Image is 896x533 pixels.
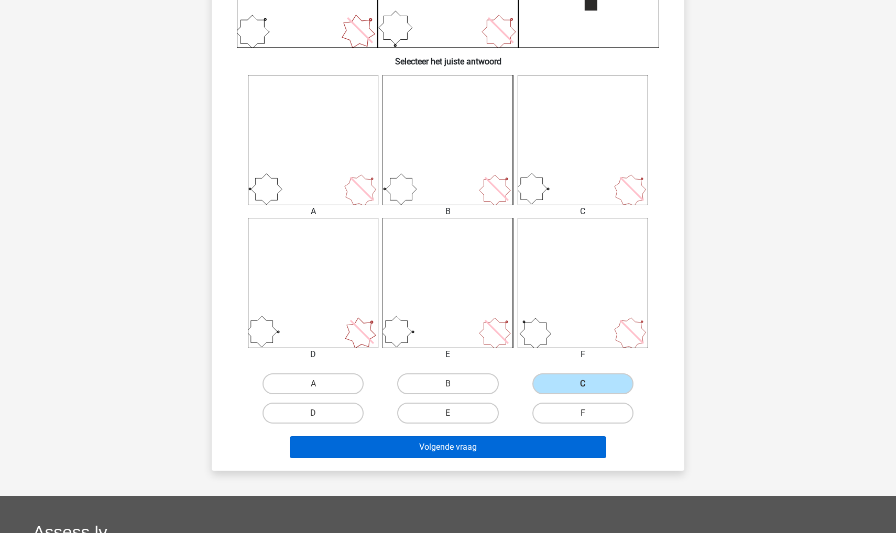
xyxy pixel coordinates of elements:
[375,205,521,218] div: B
[532,403,633,424] label: F
[240,205,386,218] div: A
[228,48,668,66] h6: Selecteer het juiste antwoord
[263,373,364,394] label: A
[532,373,633,394] label: C
[510,205,656,218] div: C
[510,348,656,361] div: F
[240,348,386,361] div: D
[290,436,607,458] button: Volgende vraag
[263,403,364,424] label: D
[397,403,498,424] label: E
[397,373,498,394] label: B
[375,348,521,361] div: E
